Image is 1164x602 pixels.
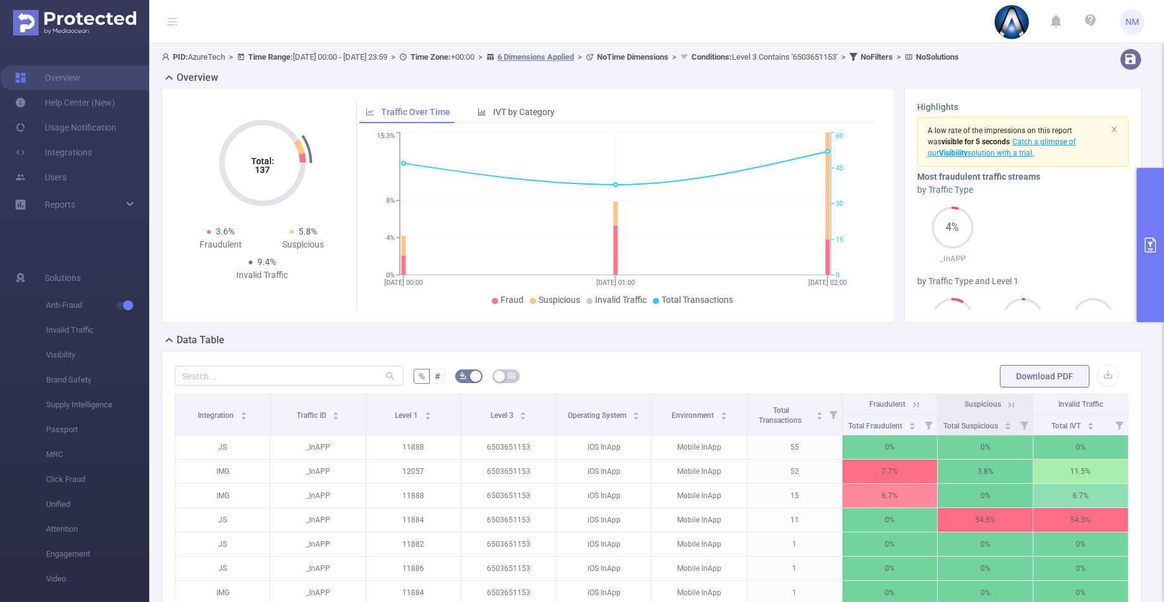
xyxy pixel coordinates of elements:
[270,557,365,580] p: _InAPP
[920,415,937,435] i: Filter menu
[843,532,937,556] p: 0%
[938,532,1032,556] p: 0%
[843,460,937,483] p: 7.7%
[270,532,365,556] p: _InAPP
[46,467,149,492] span: Click Fraud
[478,108,486,116] i: icon: bar-chart
[240,410,247,417] div: Sort
[270,484,365,507] p: _InAPP
[46,542,149,567] span: Engagement
[497,52,574,62] u: 6 Dimensions Applied
[508,372,515,379] i: icon: table
[270,508,365,532] p: _InAPP
[917,172,1040,182] b: Most fraudulent traffic streams
[175,484,270,507] p: IMG
[938,460,1032,483] p: 3.8%
[333,415,339,419] i: icon: caret-down
[917,275,1129,288] div: by Traffic Type and Level 1
[843,508,937,532] p: 0%
[1000,365,1089,387] button: Download PDF
[46,417,149,442] span: Passport
[1111,126,1118,133] i: icon: close
[838,52,849,62] span: >
[257,257,276,267] span: 9.4%
[1125,9,1139,34] span: NM
[652,557,746,580] p: Mobile InApp
[557,460,651,483] p: iOS InApp
[198,411,236,420] span: Integration
[333,410,339,414] i: icon: caret-up
[816,415,823,419] i: icon: caret-down
[175,366,404,386] input: Search...
[493,107,555,117] span: IVT by Category
[162,53,173,61] i: icon: user
[720,415,727,419] i: icon: caret-down
[720,410,727,414] i: icon: caret-up
[633,415,640,419] i: icon: caret-down
[1015,415,1033,435] i: Filter menu
[241,415,247,419] i: icon: caret-down
[557,532,651,556] p: iOS InApp
[45,192,75,217] a: Reports
[1033,484,1128,507] p: 6.7%
[461,460,556,483] p: 6503651153
[377,132,395,141] tspan: 15.3%
[175,557,270,580] p: JS
[1004,425,1011,428] i: icon: caret-down
[461,484,556,507] p: 6503651153
[597,52,668,62] b: No Time Dimensions
[672,411,716,420] span: Environment
[366,557,461,580] p: 11886
[1033,460,1128,483] p: 11.5%
[46,567,149,591] span: Video
[1051,422,1083,430] span: Total IVT
[595,295,647,305] span: Invalid Traffic
[381,107,450,117] span: Traffic Over Time
[45,200,75,210] span: Reports
[941,137,1010,146] b: visible for 5 seconds
[848,422,904,430] span: Total Fraudulent
[366,460,461,483] p: 12057
[221,269,303,282] div: Invalid Traffic
[843,435,937,459] p: 0%
[435,371,440,381] span: #
[386,197,395,205] tspan: 8%
[759,406,803,425] span: Total Transactions
[816,410,823,417] div: Sort
[747,508,842,532] p: 11
[270,460,365,483] p: _InAPP
[46,343,149,368] span: Visibility
[939,149,968,157] b: Visibility
[262,238,345,251] div: Suspicious
[180,238,262,251] div: Fraudulent
[384,279,423,287] tspan: [DATE] 00:00
[1033,508,1128,532] p: 54.5%
[386,271,395,279] tspan: 0%
[270,435,365,459] p: _InAPP
[332,410,339,417] div: Sort
[15,140,92,165] a: Integrations
[928,126,1072,135] span: A low rate of the impressions on this report
[395,411,420,420] span: Level 1
[175,460,270,483] p: IMG
[366,108,374,116] i: icon: line-chart
[652,508,746,532] p: Mobile InApp
[861,52,893,62] b: No Filters
[662,295,733,305] span: Total Transactions
[1033,557,1128,580] p: 0%
[424,410,432,417] div: Sort
[574,52,586,62] span: >
[909,425,916,428] i: icon: caret-down
[917,252,987,265] p: _InAPP
[386,234,395,242] tspan: 4%
[177,333,224,348] h2: Data Table
[366,484,461,507] p: 11888
[461,435,556,459] p: 6503651153
[691,52,732,62] b: Conditions :
[747,557,842,580] p: 1
[747,435,842,459] p: 55
[491,411,515,420] span: Level 3
[425,410,432,414] i: icon: caret-up
[917,183,1129,197] div: by Traffic Type
[869,400,905,409] span: Fraudulent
